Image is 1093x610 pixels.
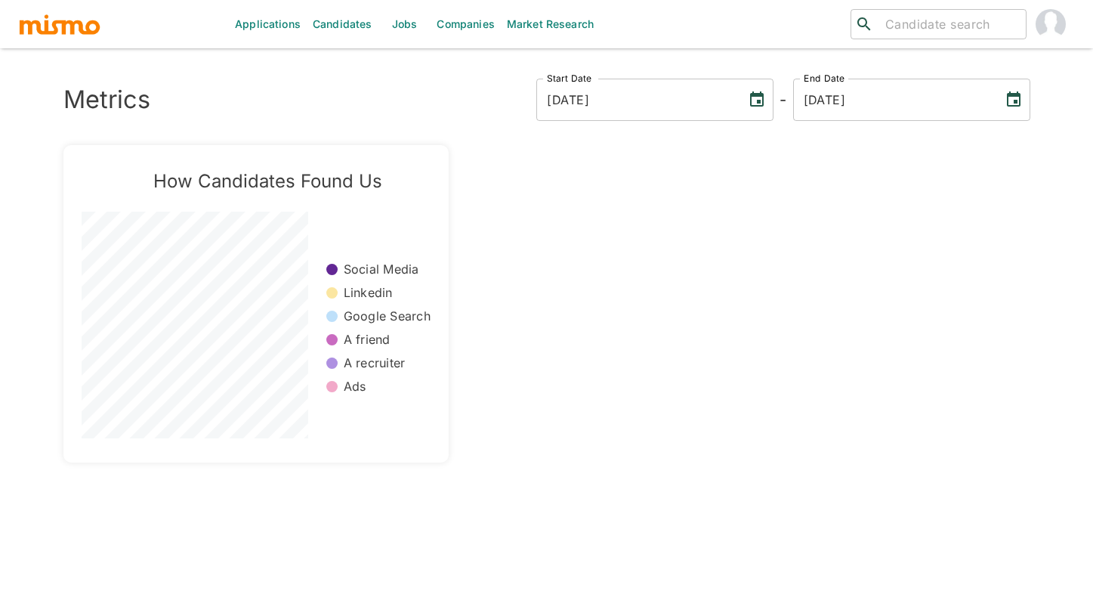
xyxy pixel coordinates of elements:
[742,85,772,115] button: Choose date, selected date is Sep 25, 2022
[344,331,391,348] p: A friend
[63,85,150,114] h3: Metrics
[547,72,592,85] label: Start Date
[344,261,419,278] p: Social Media
[536,79,736,121] input: MM/DD/YYYY
[344,378,366,395] p: Ads
[780,88,786,112] h6: -
[1036,9,1066,39] img: Mismo Admin
[344,308,431,325] p: Google Search
[804,72,844,85] label: End Date
[344,284,393,302] p: Linkedin
[106,169,431,194] h5: How Candidates Found Us
[879,14,1020,35] input: Candidate search
[18,13,101,36] img: logo
[999,85,1029,115] button: Choose date, selected date is Sep 25, 2025
[793,79,993,121] input: MM/DD/YYYY
[344,355,406,372] p: A recruiter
